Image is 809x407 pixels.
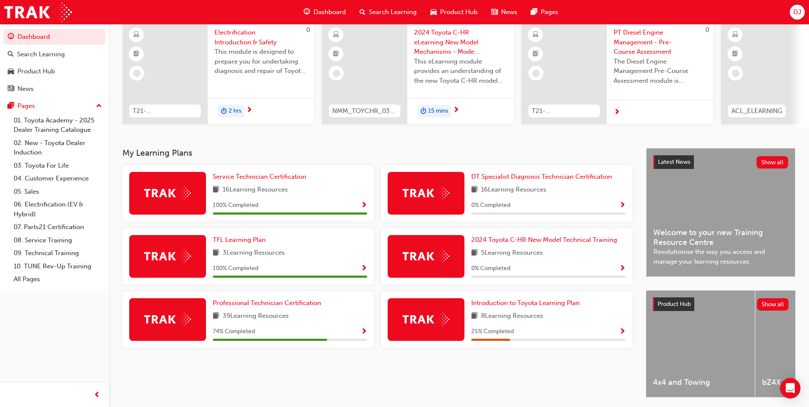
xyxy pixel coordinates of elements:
[780,378,800,398] div: Open Intercom Messenger
[614,57,707,86] span: The Diesel Engine Management Pre-Course Assessment module is designed to test your learning and u...
[369,7,417,17] span: Search Learning
[353,3,423,21] a: search-iconSearch Learning
[8,33,14,41] span: guage-icon
[10,172,105,185] a: 04. Customer Experience
[423,3,484,21] a: car-iconProduct Hub
[361,202,367,209] span: Show Progress
[481,248,543,259] span: 5 Learning Resources
[3,27,105,98] button: DashboardSearch LearningProduct HubNews
[213,236,266,244] span: TFL Learning Plan
[8,102,14,110] span: pages-icon
[213,299,321,307] span: Professional Technician Certification
[133,106,197,116] span: T21-FOD_HVIS_PREREQ
[223,248,285,259] span: 3 Learning Resources
[361,328,367,336] span: Show Progress
[732,29,738,41] span: learningResourceType_ELEARNING-icon
[17,101,35,111] div: Pages
[414,28,507,57] span: 2024 Toyota C-HR eLearning New Model Mechanisms - Model Outline (Module 1)
[3,47,105,62] a: Search Learning
[133,49,139,60] span: booktick-icon
[403,250,449,263] img: Trak
[414,57,507,86] span: This eLearning module provides an understanding of the new Toyota C-HR model line-up and their Ka...
[471,311,478,322] span: book-icon
[653,228,788,247] span: Welcome to your new Training Resource Centre
[94,390,100,401] span: prev-icon
[428,106,448,116] span: 15 mins
[144,186,191,200] img: Trak
[213,172,310,182] a: Service Technician Certification
[403,313,449,326] img: Trak
[213,185,219,195] span: book-icon
[619,200,626,211] button: Show Progress
[653,297,789,311] a: Product HubShow all
[471,298,583,308] a: Introduction to Toyota Learning Plan
[471,185,478,195] span: book-icon
[17,84,34,94] div: News
[471,236,617,244] span: 2024 Toyota C-HR New Model Technical Training
[133,70,141,77] span: learningRecordVerb_NONE-icon
[532,70,540,77] span: learningRecordVerb_NONE-icon
[213,327,255,337] span: 74 % Completed
[471,235,621,245] a: 2024 Toyota C-HR New Model Technical Training
[17,49,65,59] div: Search Learning
[614,109,620,116] span: next-icon
[213,235,269,245] a: TFL Learning Plan
[524,3,565,21] a: pages-iconPages
[4,3,72,22] img: Trak
[8,85,14,93] span: news-icon
[705,26,709,34] span: 0
[522,21,713,124] a: 0T21-PTEN_DIESEL_PRE_EXAMPT Diesel Engine Management - Pre-Course AssessmentThe Diesel Engine Man...
[96,101,102,112] span: up-icon
[133,29,139,41] span: learningResourceType_ELEARNING-icon
[420,106,426,117] span: duration-icon
[653,155,788,169] a: Latest NewsShow all
[304,7,310,17] span: guage-icon
[213,311,219,322] span: book-icon
[658,158,690,166] span: Latest News
[3,81,105,97] a: News
[481,185,546,195] span: 16 Learning Resources
[3,29,105,45] a: Dashboard
[619,328,626,336] span: Show Progress
[122,21,314,124] a: 0T21-FOD_HVIS_PREREQElectrification Introduction & SafetyThis module is designed to prepare you f...
[757,298,789,311] button: Show all
[332,106,397,116] span: NMM_TOYCHR_032024_MODULE_1
[757,156,789,169] button: Show all
[361,263,367,274] button: Show Progress
[3,98,105,114] button: Pages
[221,106,227,117] span: duration-icon
[361,200,367,211] button: Show Progress
[17,67,55,76] div: Product Hub
[10,234,105,247] a: 08. Service Training
[229,106,241,116] span: 2 hrs
[213,298,325,308] a: Professional Technician Certification
[10,159,105,172] a: 03. Toyota For Life
[532,106,597,116] span: T21-PTEN_DIESEL_PRE_EXAM
[333,49,339,60] span: booktick-icon
[471,248,478,259] span: book-icon
[619,202,626,209] span: Show Progress
[471,201,510,210] span: 0 % Completed
[215,28,307,47] span: Electrification Introduction & Safety
[471,264,510,273] span: 0 % Completed
[619,265,626,273] span: Show Progress
[10,247,105,260] a: 09. Technical Training
[10,198,105,221] a: 06. Electrification (EV & Hybrid)
[533,49,539,60] span: booktick-icon
[619,263,626,274] button: Show Progress
[619,326,626,337] button: Show Progress
[213,248,219,259] span: book-icon
[531,7,537,17] span: pages-icon
[122,148,632,158] h3: My Learning Plans
[653,247,788,266] span: Revolutionise the way you access and manage your learning resources.
[453,107,459,114] span: next-icon
[653,378,748,387] span: 4x4 and Towing
[10,185,105,198] a: 05. Sales
[481,311,543,322] span: 8 Learning Resources
[213,173,306,180] span: Service Technician Certification
[3,64,105,79] a: Product Hub
[215,47,307,76] span: This module is designed to prepare you for undertaking diagnosis and repair of Toyota & Lexus Ele...
[8,68,14,76] span: car-icon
